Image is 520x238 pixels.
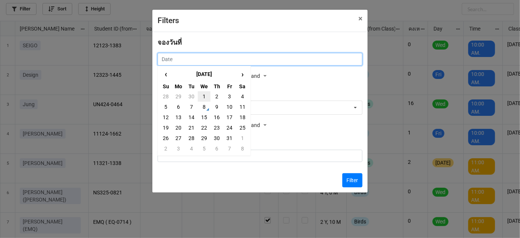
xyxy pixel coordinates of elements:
td: 3 [172,143,185,154]
td: 12 [159,112,172,123]
div: Filters [158,15,342,27]
td: 13 [172,112,185,123]
td: 5 [198,143,210,154]
td: 15 [198,112,210,123]
td: 20 [172,123,185,133]
th: Mo [172,81,185,91]
td: 11 [236,102,249,112]
th: Th [210,81,223,91]
td: 22 [198,123,210,133]
td: 10 [223,102,236,112]
td: 30 [210,133,223,143]
td: 17 [223,112,236,123]
td: 1 [198,91,210,102]
button: Filter [342,173,362,187]
div: and [251,71,269,82]
td: 31 [223,133,236,143]
td: 9 [210,102,223,112]
th: Fr [223,81,236,91]
td: 14 [185,112,198,123]
td: 19 [159,123,172,133]
td: 16 [210,112,223,123]
td: 25 [236,123,249,133]
td: 4 [185,143,198,154]
td: 7 [223,143,236,154]
td: 29 [172,91,185,102]
td: 28 [159,91,172,102]
td: 3 [223,91,236,102]
td: 6 [210,143,223,154]
td: 28 [185,133,198,143]
span: ‹ [160,68,172,80]
td: 6 [172,102,185,112]
th: We [198,81,210,91]
td: 30 [185,91,198,102]
th: Sa [236,81,249,91]
span: × [358,14,362,23]
label: จองวันที่ [158,37,182,48]
td: 7 [185,102,198,112]
th: Tu [185,81,198,91]
input: Date [158,53,362,66]
div: and [251,120,269,131]
th: [DATE] [172,68,236,81]
td: 29 [198,133,210,143]
td: 8 [236,143,249,154]
td: 8 [198,102,210,112]
td: 5 [159,102,172,112]
td: 2 [159,143,172,154]
td: 4 [236,91,249,102]
td: 26 [159,133,172,143]
td: 1 [236,133,249,143]
td: 27 [172,133,185,143]
td: 18 [236,112,249,123]
span: › [237,68,248,80]
th: Su [159,81,172,91]
td: 23 [210,123,223,133]
td: 21 [185,123,198,133]
td: 2 [210,91,223,102]
td: 24 [223,123,236,133]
